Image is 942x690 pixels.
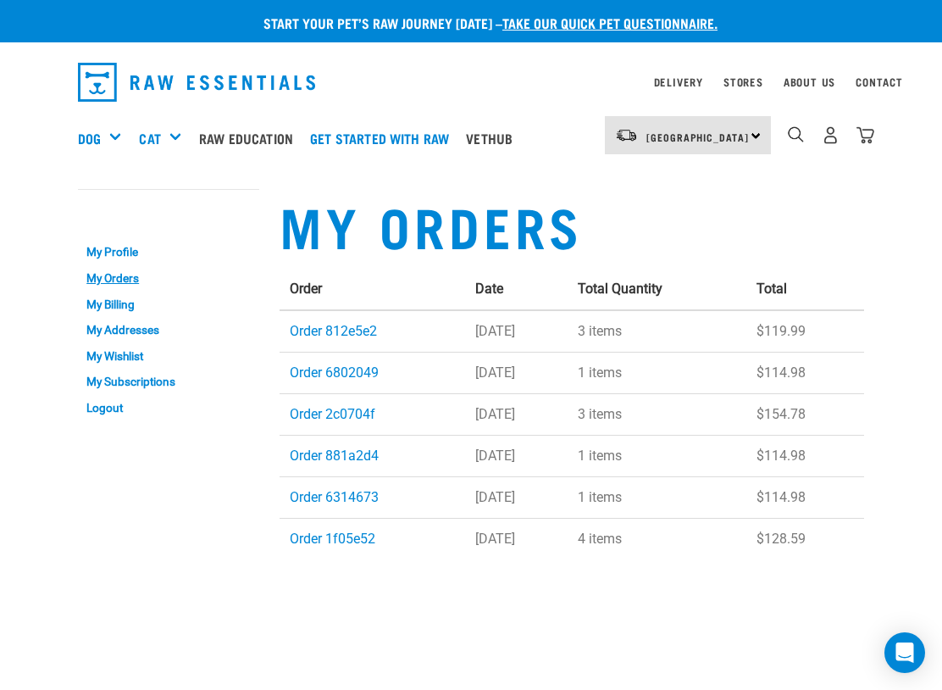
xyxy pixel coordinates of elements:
a: My Subscriptions [78,370,259,396]
td: $154.78 [746,393,864,435]
div: Open Intercom Messenger [884,632,925,673]
td: 1 items [568,352,746,393]
a: Contact [856,79,903,85]
a: My Profile [78,240,259,266]
a: Vethub [462,104,525,172]
img: van-moving.png [615,128,638,143]
th: Order [280,269,465,310]
a: Order 2c0704f [290,406,375,422]
a: Order 1f05e52 [290,531,375,547]
td: [DATE] [465,352,568,393]
th: Date [465,269,568,310]
img: home-icon-1@2x.png [788,126,804,142]
td: 3 items [568,393,746,435]
a: My Account [78,206,160,214]
nav: dropdown navigation [64,56,878,109]
th: Total [746,269,864,310]
td: $114.98 [746,476,864,518]
a: Order 881a2d4 [290,448,379,464]
span: [GEOGRAPHIC_DATA] [646,134,749,140]
a: Get started with Raw [306,104,462,172]
a: Order 6802049 [290,364,379,381]
td: [DATE] [465,476,568,518]
td: 4 items [568,518,746,559]
a: My Addresses [78,317,259,343]
a: Stores [723,79,763,85]
a: Order 812e5e2 [290,323,377,339]
img: user.png [822,126,839,144]
a: About Us [784,79,835,85]
a: My Wishlist [78,343,259,370]
img: home-icon@2x.png [856,126,874,144]
h1: My Orders [280,194,864,255]
a: Dog [78,128,101,148]
td: 3 items [568,310,746,353]
a: Order 6314673 [290,489,379,505]
td: [DATE] [465,310,568,353]
a: My Billing [78,292,259,318]
td: $119.99 [746,310,864,353]
td: [DATE] [465,435,568,476]
th: Total Quantity [568,269,746,310]
td: $114.98 [746,435,864,476]
td: $114.98 [746,352,864,393]
a: Delivery [654,79,703,85]
a: Raw Education [195,104,306,172]
td: [DATE] [465,518,568,559]
img: Raw Essentials Logo [78,63,315,102]
a: take our quick pet questionnaire. [502,19,718,26]
a: My Orders [78,265,259,292]
td: 1 items [568,476,746,518]
a: Logout [78,395,259,421]
td: [DATE] [465,393,568,435]
td: 1 items [568,435,746,476]
a: Cat [139,128,160,148]
td: $128.59 [746,518,864,559]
